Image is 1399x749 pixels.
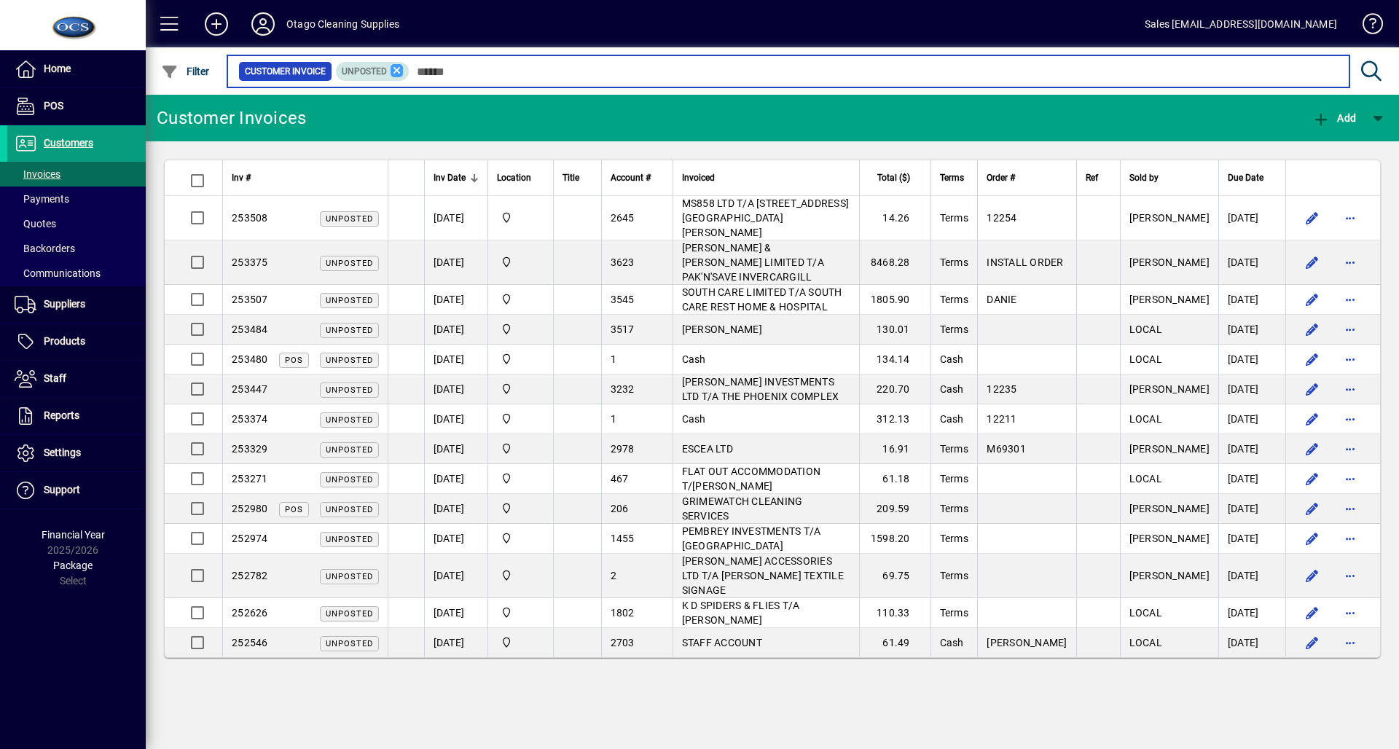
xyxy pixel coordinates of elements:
[987,637,1067,648] span: [PERSON_NAME]
[859,196,930,240] td: 14.26
[859,374,930,404] td: 220.70
[1218,434,1285,464] td: [DATE]
[682,637,762,648] span: STAFF ACCOUNT
[682,323,762,335] span: [PERSON_NAME]
[44,447,81,458] span: Settings
[1309,105,1360,131] button: Add
[326,296,373,305] span: Unposted
[326,214,373,224] span: Unposted
[682,555,844,596] span: [PERSON_NAME] ACCESSORIES LTD T/A [PERSON_NAME] TEXTILE SIGNAGE
[611,607,635,619] span: 1802
[497,170,531,186] span: Location
[285,505,303,514] span: POS
[326,259,373,268] span: Unposted
[326,356,373,365] span: Unposted
[611,294,635,305] span: 3545
[987,443,1026,455] span: M69301
[434,170,466,186] span: Inv Date
[232,256,268,268] span: 253375
[15,168,60,180] span: Invoices
[1129,323,1162,335] span: LOCAL
[424,374,487,404] td: [DATE]
[611,353,616,365] span: 1
[859,628,930,657] td: 61.49
[336,62,409,81] mat-chip: Customer Invoice Status: Unposted
[232,323,268,335] span: 253484
[859,494,930,524] td: 209.59
[44,372,66,384] span: Staff
[497,351,544,367] span: Head Office
[1129,212,1210,224] span: [PERSON_NAME]
[232,413,268,425] span: 253374
[1129,383,1210,395] span: [PERSON_NAME]
[497,170,544,186] div: Location
[940,170,964,186] span: Terms
[232,212,268,224] span: 253508
[682,170,715,186] span: Invoiced
[7,88,146,125] a: POS
[232,383,268,395] span: 253447
[44,63,71,74] span: Home
[232,533,268,544] span: 252974
[1339,407,1362,431] button: More options
[326,639,373,648] span: Unposted
[7,187,146,211] a: Payments
[1129,256,1210,268] span: [PERSON_NAME]
[7,472,146,509] a: Support
[1129,170,1210,186] div: Sold by
[1339,631,1362,654] button: More options
[1301,318,1324,341] button: Edit
[940,256,968,268] span: Terms
[326,505,373,514] span: Unposted
[859,404,930,434] td: 312.13
[1129,607,1162,619] span: LOCAL
[1301,407,1324,431] button: Edit
[424,434,487,464] td: [DATE]
[1339,437,1362,460] button: More options
[7,261,146,286] a: Communications
[497,381,544,397] span: Head Office
[44,100,63,111] span: POS
[326,415,373,425] span: Unposted
[1339,251,1362,274] button: More options
[44,137,93,149] span: Customers
[497,530,544,546] span: Head Office
[157,58,213,85] button: Filter
[7,323,146,360] a: Products
[940,533,968,544] span: Terms
[424,494,487,524] td: [DATE]
[1301,437,1324,460] button: Edit
[44,409,79,421] span: Reports
[987,413,1016,425] span: 12211
[7,286,146,323] a: Suppliers
[1301,601,1324,624] button: Edit
[497,471,544,487] span: Head Office
[44,298,85,310] span: Suppliers
[611,383,635,395] span: 3232
[193,11,240,37] button: Add
[1218,404,1285,434] td: [DATE]
[7,398,146,434] a: Reports
[859,434,930,464] td: 16.91
[1301,527,1324,550] button: Edit
[940,212,968,224] span: Terms
[1352,3,1381,50] a: Knowledge Base
[987,256,1063,268] span: INSTALL ORDER
[497,441,544,457] span: Head Office
[232,607,268,619] span: 252626
[1218,598,1285,628] td: [DATE]
[877,170,910,186] span: Total ($)
[1129,473,1162,485] span: LOCAL
[326,326,373,335] span: Unposted
[7,162,146,187] a: Invoices
[563,170,579,186] span: Title
[940,503,968,514] span: Terms
[987,170,1015,186] span: Order #
[326,609,373,619] span: Unposted
[682,600,800,626] span: K D SPIDERS & FLIES T/A [PERSON_NAME]
[1129,637,1162,648] span: LOCAL
[682,197,850,238] span: MS858 LTD T/A [STREET_ADDRESS][GEOGRAPHIC_DATA][PERSON_NAME]
[940,413,964,425] span: Cash
[682,495,803,522] span: GRIMEWATCH CLEANING SERVICES
[1339,206,1362,230] button: More options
